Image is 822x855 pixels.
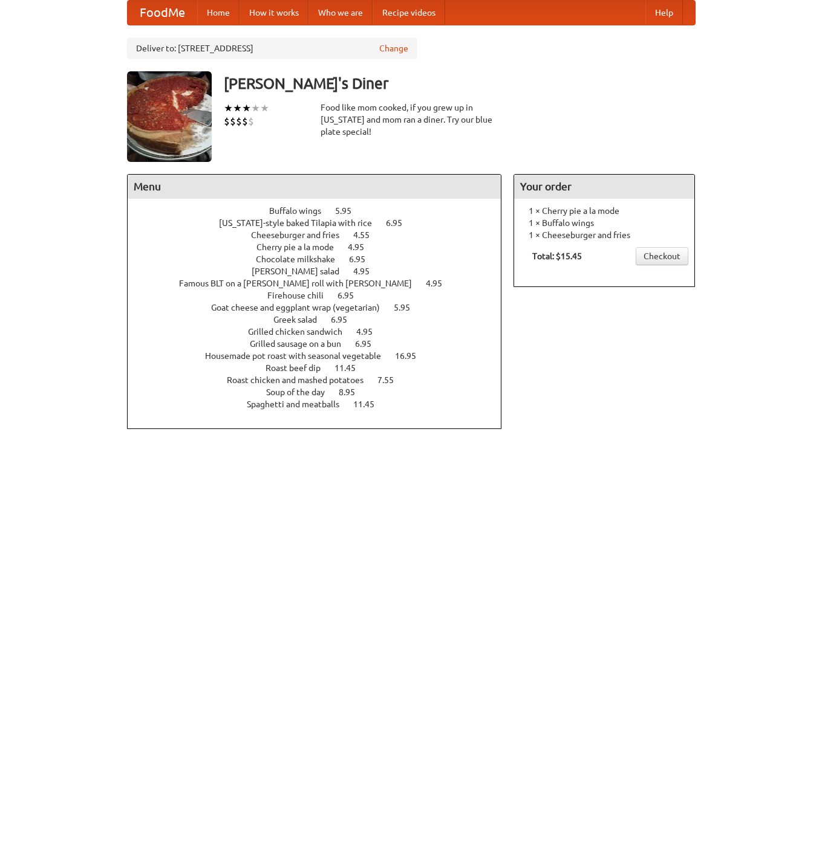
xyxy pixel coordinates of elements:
span: Firehouse chili [267,291,336,300]
a: Roast chicken and mashed potatoes 7.55 [227,375,416,385]
li: 1 × Cherry pie a la mode [520,205,688,217]
span: 7.55 [377,375,406,385]
a: Soup of the day 8.95 [266,387,377,397]
span: Cherry pie a la mode [256,242,346,252]
span: 6.95 [331,315,359,324]
span: Grilled chicken sandwich [248,327,354,337]
a: How it works [240,1,308,25]
a: Buffalo wings 5.95 [269,206,374,216]
a: Help [645,1,683,25]
span: 4.55 [353,230,382,240]
li: 1 × Cheeseburger and fries [520,229,688,241]
a: [PERSON_NAME] salad 4.95 [252,266,392,276]
a: Roast beef dip 11.45 [266,363,378,373]
a: Checkout [636,247,688,265]
span: Spaghetti and meatballs [247,399,351,409]
a: Home [197,1,240,25]
span: Goat cheese and eggplant wrap (vegetarian) [211,303,392,312]
span: 4.95 [356,327,385,337]
a: Greek salad 6.95 [273,315,370,324]
span: [US_STATE]-style baked Tilapia with rice [219,218,384,228]
span: 6.95 [386,218,414,228]
h3: [PERSON_NAME]'s Diner [224,71,696,95]
li: ★ [251,102,260,115]
span: 5.95 [394,303,422,312]
a: [US_STATE]-style baked Tilapia with rice 6.95 [219,218,425,228]
span: Grilled sausage on a bun [250,339,353,349]
span: 8.95 [339,387,367,397]
div: Deliver to: [STREET_ADDRESS] [127,37,417,59]
li: ★ [242,102,251,115]
a: Who we are [308,1,373,25]
a: Grilled chicken sandwich 4.95 [248,327,395,337]
span: Roast beef dip [266,363,333,373]
li: $ [242,115,248,128]
span: Famous BLT on a [PERSON_NAME] roll with [PERSON_NAME] [179,279,424,288]
span: 11.45 [334,363,368,373]
a: Recipe videos [373,1,445,25]
span: Buffalo wings [269,206,333,216]
img: angular.jpg [127,71,212,162]
a: Change [379,42,408,54]
li: 1 × Buffalo wings [520,217,688,229]
h4: Menu [128,175,501,199]
a: Cheeseburger and fries 4.55 [251,230,392,240]
li: ★ [260,102,269,115]
span: 11.45 [353,399,387,409]
span: 4.95 [426,279,454,288]
span: 6.95 [338,291,366,300]
span: 5.95 [335,206,364,216]
span: Cheeseburger and fries [251,230,351,240]
span: Roast chicken and mashed potatoes [227,375,376,385]
li: $ [224,115,230,128]
h4: Your order [514,175,694,199]
a: Housemade pot roast with seasonal vegetable 16.95 [205,351,439,361]
span: Greek salad [273,315,329,324]
span: Housemade pot roast with seasonal vegetable [205,351,393,361]
a: Chocolate milkshake 6.95 [256,254,388,264]
a: Cherry pie a la mode 4.95 [256,242,387,252]
span: 6.95 [355,339,383,349]
span: 4.95 [348,242,376,252]
a: Spaghetti and meatballs 11.45 [247,399,397,409]
li: ★ [233,102,242,115]
li: $ [230,115,236,128]
li: $ [236,115,242,128]
a: Firehouse chili 6.95 [267,291,376,300]
a: Famous BLT on a [PERSON_NAME] roll with [PERSON_NAME] 4.95 [179,279,465,288]
a: Grilled sausage on a bun 6.95 [250,339,394,349]
a: Goat cheese and eggplant wrap (vegetarian) 5.95 [211,303,432,312]
span: 4.95 [353,266,382,276]
span: 16.95 [395,351,428,361]
li: $ [248,115,254,128]
span: 6.95 [349,254,377,264]
b: Total: $15.45 [532,251,582,261]
span: Soup of the day [266,387,337,397]
li: ★ [224,102,233,115]
div: Food like mom cooked, if you grew up in [US_STATE] and mom ran a diner. Try our blue plate special! [321,102,502,138]
a: FoodMe [128,1,197,25]
span: Chocolate milkshake [256,254,347,264]
span: [PERSON_NAME] salad [252,266,351,276]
